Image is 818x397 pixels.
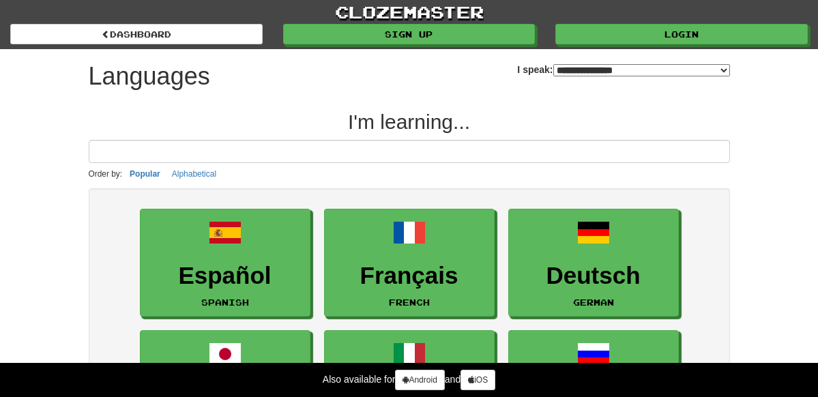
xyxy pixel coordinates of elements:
a: Sign up [283,24,536,44]
small: Spanish [201,297,249,307]
small: German [573,297,614,307]
h3: Español [147,263,303,289]
h1: Languages [89,63,210,90]
select: I speak: [553,64,730,76]
a: DeutschGerman [508,209,679,317]
button: Popular [126,166,164,181]
h2: I'm learning... [89,111,730,133]
label: I speak: [517,63,729,76]
small: French [389,297,430,307]
a: dashboard [10,24,263,44]
a: iOS [461,370,495,390]
a: Android [395,370,444,390]
small: Order by: [89,169,123,179]
a: EspañolSpanish [140,209,310,317]
h3: Deutsch [516,263,671,289]
a: FrançaisFrench [324,209,495,317]
a: Login [555,24,808,44]
button: Alphabetical [168,166,220,181]
h3: Français [332,263,487,289]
